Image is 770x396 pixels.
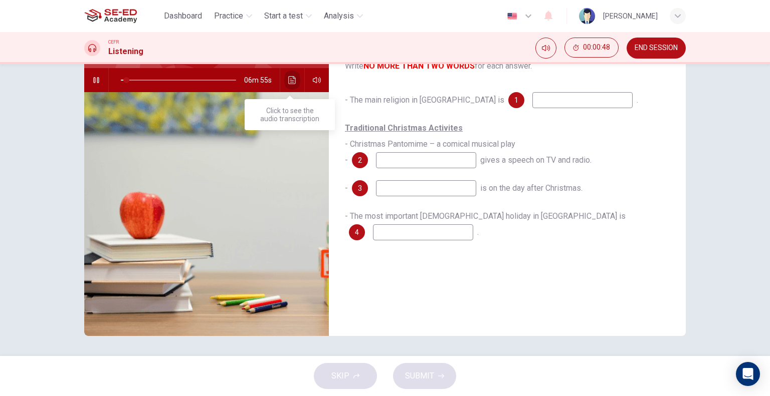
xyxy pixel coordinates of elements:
span: 3 [358,185,362,192]
div: Hide [564,38,619,59]
b: NO MORE THAN TWO WORDS [363,61,475,71]
span: CEFR [108,39,119,46]
button: Click to see the audio transcription [284,68,300,92]
span: 1 [514,97,518,104]
span: 06m 55s [244,68,280,92]
span: Start a test [264,10,303,22]
img: SE-ED Academy logo [84,6,137,26]
button: END SESSION [627,38,686,59]
span: - The main religion in [GEOGRAPHIC_DATA] is [345,95,504,105]
span: Dashboard [164,10,202,22]
span: END SESSION [635,44,678,52]
span: 00:00:48 [583,44,610,52]
div: [PERSON_NAME] [603,10,658,22]
div: Open Intercom Messenger [736,362,760,386]
div: Mute [535,38,556,59]
img: British Holidays [84,92,329,336]
button: Dashboard [160,7,206,25]
span: Practice [214,10,243,22]
span: - The most important [DEMOGRAPHIC_DATA] holiday in [GEOGRAPHIC_DATA] is [345,211,626,221]
span: . [637,95,638,105]
span: is on the day after Christmas. [480,183,583,193]
img: Profile picture [579,8,595,24]
button: Practice [210,7,256,25]
h1: Listening [108,46,143,58]
div: Click to see the audio transcription [245,99,335,130]
button: 00:00:48 [564,38,619,58]
u: Traditional Christmas Activites [345,123,463,133]
span: - [345,183,348,193]
img: en [506,13,518,20]
span: 2 [358,157,362,164]
span: - Christmas Pantomime – a comical musical play - [345,123,515,165]
span: Analysis [324,10,354,22]
span: 4 [355,229,359,236]
a: SE-ED Academy logo [84,6,160,26]
button: Start a test [260,7,316,25]
span: . [477,227,479,237]
button: Analysis [320,7,367,25]
span: gives a speech on TV and radio. [480,155,592,165]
